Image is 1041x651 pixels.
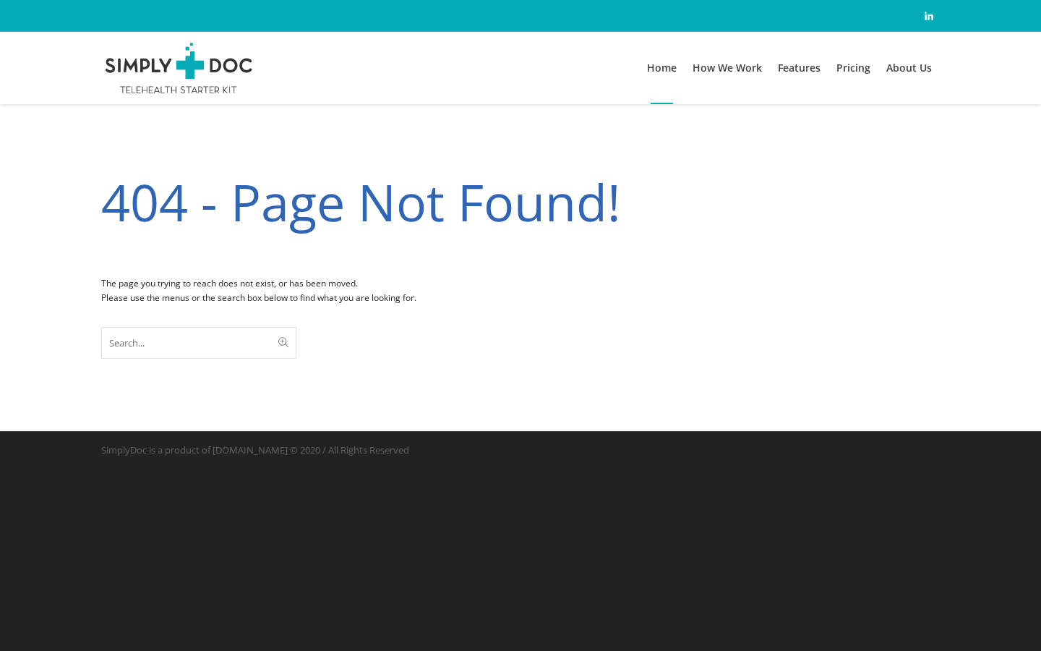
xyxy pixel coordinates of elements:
[828,32,878,104] a: Pricing
[878,32,940,104] a: About Us
[886,61,932,75] span: About Us
[101,327,296,359] input: Search...
[101,276,940,305] h6: The page you trying to reach does not exist, or has been moved. Please use the menus or the searc...
[778,61,821,75] span: Features
[836,61,870,75] span: Pricing
[920,7,938,25] a: Instagram
[685,32,770,104] a: How We Work
[770,32,828,104] a: Features
[693,61,762,75] span: How We Work
[101,43,257,93] img: SimplyDoc
[101,176,940,276] h1: 404 - Page Not Found!
[647,61,677,75] span: Home
[101,442,940,458] span: SimplyDoc is a product of [DOMAIN_NAME] © 2020 / All Rights Reserved
[639,32,685,104] a: Home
